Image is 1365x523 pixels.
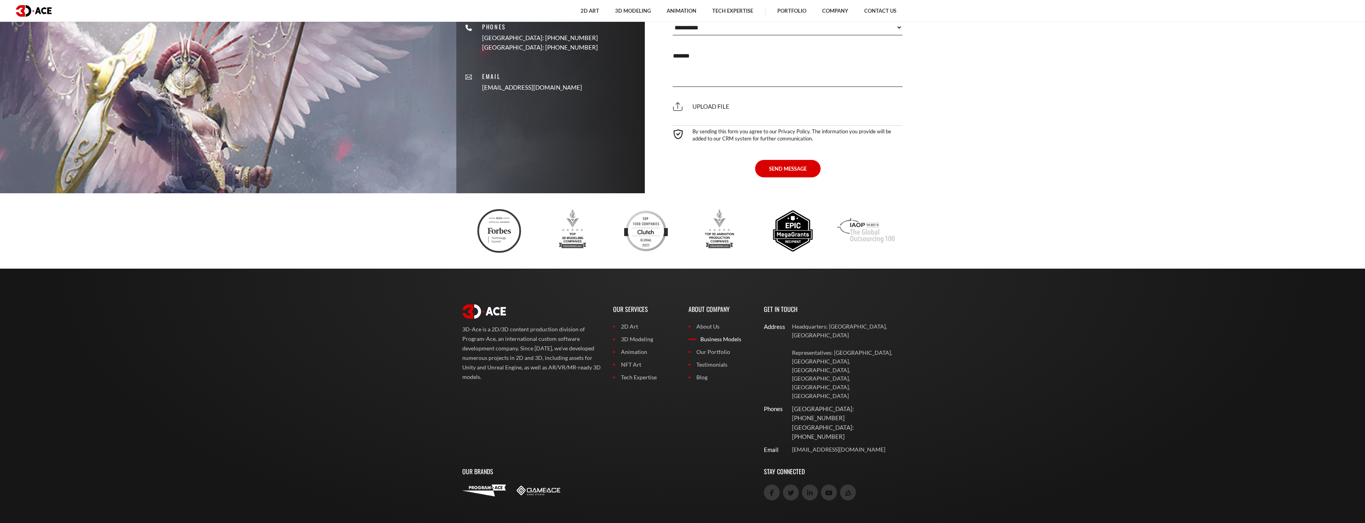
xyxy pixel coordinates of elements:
[792,445,903,454] a: [EMAIL_ADDRESS][DOMAIN_NAME]
[688,335,752,344] a: Business Models
[482,22,598,31] p: Phones
[688,348,752,356] a: Our Portfolio
[688,296,752,322] p: About Company
[698,209,741,253] img: Top 3d animation production companies designrush 2023
[517,486,560,495] img: Game-Ace
[482,43,598,52] p: [GEOGRAPHIC_DATA]: [PHONE_NUMBER]
[688,360,752,369] a: Testimonials
[16,5,52,17] img: logo dark
[673,103,729,110] span: Upload file
[771,209,815,253] img: Epic megagrants recipient
[477,209,521,253] img: Ftc badge 3d ace 2024
[688,373,752,382] a: Blog
[613,373,677,382] a: Tech Expertise
[837,209,894,253] img: Iaop award
[688,322,752,331] a: About Us
[482,72,582,81] p: Email
[482,33,598,42] p: [GEOGRAPHIC_DATA]: [PHONE_NUMBER]
[792,423,903,442] p: [GEOGRAPHIC_DATA]: [PHONE_NUMBER]
[792,348,903,400] p: Representatives: [GEOGRAPHIC_DATA], [GEOGRAPHIC_DATA], [GEOGRAPHIC_DATA], [GEOGRAPHIC_DATA], [GEO...
[613,335,677,344] a: 3D Modeling
[624,209,668,253] img: Clutch top developers
[613,348,677,356] a: Animation
[462,485,506,496] img: Program-Ace
[764,322,777,331] div: Address
[673,125,903,142] div: By sending this form you agree to our Privacy Policy. The information you provide will be added t...
[613,360,677,369] a: NFT Art
[462,325,601,382] p: 3D-Ace is a 2D/3D content production division of Program-Ace, an international custom software de...
[764,459,903,485] p: Stay Connected
[764,404,777,413] div: Phones
[764,296,903,322] p: Get In Touch
[755,160,821,177] button: SEND MESSAGE
[613,296,677,322] p: Our Services
[792,404,903,423] p: [GEOGRAPHIC_DATA]: [PHONE_NUMBER]
[613,322,677,331] a: 2D Art
[462,304,506,319] img: logo white
[482,83,582,92] a: [EMAIL_ADDRESS][DOMAIN_NAME]
[764,445,777,454] div: Email
[792,322,903,400] a: Headquarters: [GEOGRAPHIC_DATA], [GEOGRAPHIC_DATA] Representatives: [GEOGRAPHIC_DATA], [GEOGRAPHI...
[462,459,752,485] p: Our Brands
[792,322,903,340] p: Headquarters: [GEOGRAPHIC_DATA], [GEOGRAPHIC_DATA]
[551,209,594,253] img: Top 3d modeling companies designrush award 2023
